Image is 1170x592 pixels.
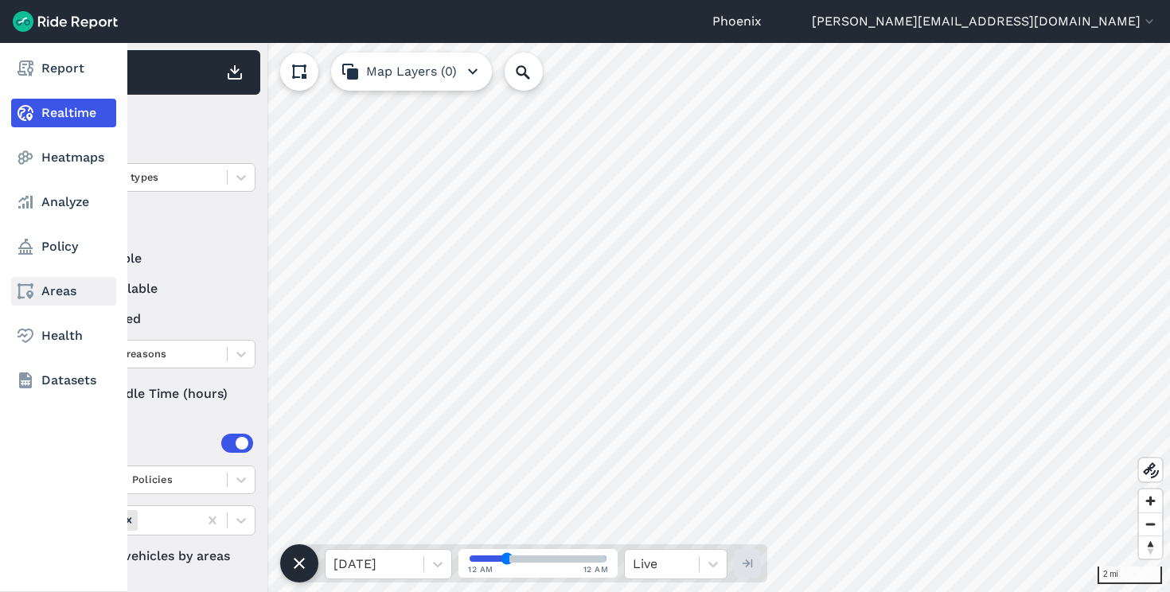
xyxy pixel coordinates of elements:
[505,53,568,91] input: Search Location or Vehicles
[11,99,116,127] a: Realtime
[86,434,253,453] div: Areas
[11,321,116,350] a: Health
[64,310,255,329] label: reserved
[64,421,253,465] summary: Areas
[11,143,116,172] a: Heatmaps
[64,279,255,298] label: unavailable
[120,510,138,530] div: Remove Areas (7)
[583,563,609,575] span: 12 AM
[64,204,253,249] summary: Status
[11,54,116,83] a: Report
[11,277,116,306] a: Areas
[1139,536,1162,559] button: Reset bearing to north
[11,366,116,395] a: Datasets
[64,380,255,408] div: Idle Time (hours)
[468,563,493,575] span: 12 AM
[1098,567,1162,584] div: 2 mi
[1139,512,1162,536] button: Zoom out
[712,12,762,31] a: Phoenix
[64,547,255,566] label: Filter vehicles by areas
[11,188,116,216] a: Analyze
[331,53,492,91] button: Map Layers (0)
[812,12,1157,31] button: [PERSON_NAME][EMAIL_ADDRESS][DOMAIN_NAME]
[1139,489,1162,512] button: Zoom in
[13,11,118,32] img: Ride Report
[11,232,116,261] a: Policy
[58,102,260,151] div: Filter
[51,43,1170,592] canvas: Map
[64,249,255,268] label: available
